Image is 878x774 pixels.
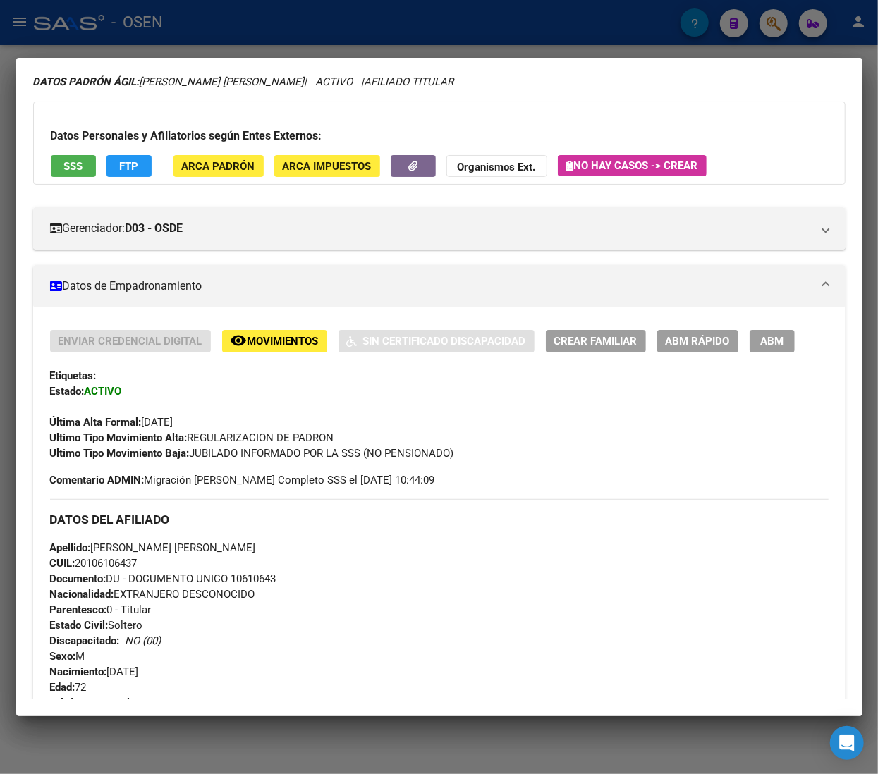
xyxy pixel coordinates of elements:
[50,588,114,601] strong: Nacionalidad:
[119,160,138,173] span: FTP
[50,557,138,570] span: 20106106437
[126,634,161,647] i: NO (00)
[50,572,276,585] span: DU - DOCUMENTO UNICO 10610643
[50,220,812,237] mat-panel-title: Gerenciador:
[50,541,256,554] span: [PERSON_NAME] [PERSON_NAME]
[750,330,795,352] button: ABM
[830,726,864,760] div: Open Intercom Messenger
[33,75,305,88] span: [PERSON_NAME] [PERSON_NAME]
[50,603,152,616] span: 0 - Titular
[222,330,327,352] button: Movimientos
[558,155,707,176] button: No hay casos -> Crear
[546,330,646,352] button: Crear Familiar
[274,155,380,177] button: ARCA Impuestos
[554,336,638,348] span: Crear Familiar
[173,155,264,177] button: ARCA Padrón
[106,155,152,177] button: FTP
[666,336,730,348] span: ABM Rápido
[248,336,319,348] span: Movimientos
[85,385,122,398] strong: ACTIVO
[50,634,120,647] strong: Discapacitado:
[566,159,698,172] span: No hay casos -> Crear
[59,336,202,348] span: Enviar Credencial Digital
[63,160,83,173] span: SSS
[50,416,173,429] span: [DATE]
[126,220,183,237] strong: D03 - OSDE
[50,557,75,570] strong: CUIL:
[363,336,526,348] span: Sin Certificado Discapacidad
[50,512,829,527] h3: DATOS DEL AFILIADO
[50,447,454,460] span: JUBILADO INFORMADO POR LA SSS (NO PENSIONADO)
[50,447,190,460] strong: Ultimo Tipo Movimiento Baja:
[50,416,142,429] strong: Última Alta Formal:
[50,431,188,444] strong: Ultimo Tipo Movimiento Alta:
[50,541,91,554] strong: Apellido:
[33,75,454,88] i: | ACTIVO |
[50,385,85,398] strong: Estado:
[51,128,828,145] h3: Datos Personales y Afiliatorios según Entes Externos:
[50,665,107,678] strong: Nacimiento:
[50,431,334,444] span: REGULARIZACION DE PADRON
[50,472,435,488] span: Migración [PERSON_NAME] Completo SSS el [DATE] 10:44:09
[50,681,75,694] strong: Edad:
[50,278,812,295] mat-panel-title: Datos de Empadronamiento
[50,681,87,694] span: 72
[33,207,846,250] mat-expansion-panel-header: Gerenciador:D03 - OSDE
[33,265,846,307] mat-expansion-panel-header: Datos de Empadronamiento
[50,619,109,632] strong: Estado Civil:
[339,330,535,352] button: Sin Certificado Discapacidad
[182,160,255,173] span: ARCA Padrón
[231,332,248,349] mat-icon: remove_red_eye
[50,369,97,382] strong: Etiquetas:
[365,75,454,88] span: AFILIADO TITULAR
[50,474,145,486] strong: Comentario ADMIN:
[50,619,143,632] span: Soltero
[50,650,85,663] span: M
[760,336,784,348] span: ABM
[50,650,76,663] strong: Sexo:
[50,603,107,616] strong: Parentesco:
[33,75,140,88] strong: DATOS PADRÓN ÁGIL:
[657,330,738,352] button: ABM Rápido
[50,572,106,585] strong: Documento:
[50,665,139,678] span: [DATE]
[51,155,96,177] button: SSS
[50,330,211,352] button: Enviar Credencial Digital
[446,155,547,177] button: Organismos Ext.
[50,588,255,601] span: EXTRANJERO DESCONOCIDO
[50,696,143,709] strong: Teléfono Particular:
[458,161,536,173] strong: Organismos Ext.
[283,160,372,173] span: ARCA Impuestos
